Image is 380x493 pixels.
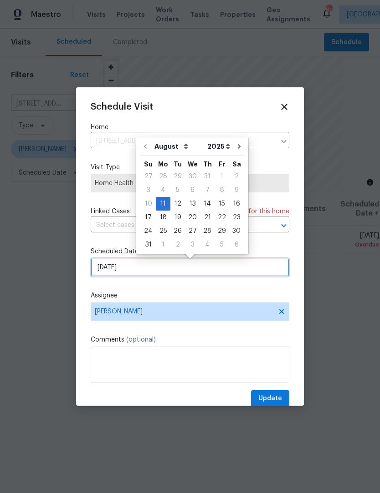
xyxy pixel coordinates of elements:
[156,197,170,210] div: 11
[215,238,229,252] div: Fri Sep 05 2025
[215,224,229,238] div: Fri Aug 29 2025
[174,161,182,167] abbr: Tuesday
[185,211,200,224] div: 20
[188,161,198,167] abbr: Wednesday
[91,102,153,111] span: Schedule Visit
[229,170,244,183] div: Sat Aug 02 2025
[229,238,244,251] div: 6
[139,137,152,156] button: Go to previous month
[229,225,244,237] div: 30
[170,211,185,224] div: Tue Aug 19 2025
[156,197,170,211] div: Mon Aug 11 2025
[126,337,156,343] span: (optional)
[185,183,200,197] div: Wed Aug 06 2025
[170,224,185,238] div: Tue Aug 26 2025
[141,197,156,210] div: 10
[156,225,170,237] div: 25
[229,197,244,210] div: 16
[185,170,200,183] div: 30
[170,225,185,237] div: 26
[144,161,153,167] abbr: Sunday
[185,238,200,251] div: 3
[152,140,205,153] select: Month
[156,224,170,238] div: Mon Aug 25 2025
[158,161,168,167] abbr: Monday
[251,390,289,407] button: Update
[141,183,156,197] div: Sun Aug 03 2025
[156,211,170,224] div: Mon Aug 18 2025
[170,197,185,211] div: Tue Aug 12 2025
[170,211,185,224] div: 19
[200,170,215,183] div: 31
[200,197,215,210] div: 14
[232,161,241,167] abbr: Saturday
[229,238,244,252] div: Sat Sep 06 2025
[141,211,156,224] div: 17
[156,238,170,251] div: 1
[219,161,225,167] abbr: Friday
[185,238,200,252] div: Wed Sep 03 2025
[229,211,244,224] div: 23
[229,224,244,238] div: Sat Aug 30 2025
[170,183,185,197] div: Tue Aug 05 2025
[185,211,200,224] div: Wed Aug 20 2025
[185,225,200,237] div: 27
[170,197,185,210] div: 12
[203,161,212,167] abbr: Thursday
[200,225,215,237] div: 28
[170,184,185,196] div: 5
[170,170,185,183] div: Tue Jul 29 2025
[141,184,156,196] div: 3
[277,219,290,232] button: Open
[185,184,200,196] div: 6
[91,291,289,300] label: Assignee
[141,197,156,211] div: Sun Aug 10 2025
[200,184,215,196] div: 7
[215,211,229,224] div: Fri Aug 22 2025
[156,211,170,224] div: 18
[156,184,170,196] div: 4
[229,197,244,211] div: Sat Aug 16 2025
[215,197,229,210] div: 15
[141,225,156,237] div: 24
[91,123,289,132] label: Home
[141,170,156,183] div: Sun Jul 27 2025
[215,211,229,224] div: 22
[185,170,200,183] div: Wed Jul 30 2025
[91,207,130,216] span: Linked Cases
[229,184,244,196] div: 9
[215,170,229,183] div: 1
[200,211,215,224] div: Thu Aug 21 2025
[258,393,282,404] span: Update
[170,238,185,251] div: 2
[215,184,229,196] div: 8
[215,197,229,211] div: Fri Aug 15 2025
[232,137,246,156] button: Go to next month
[279,102,289,112] span: Close
[215,238,229,251] div: 5
[156,170,170,183] div: Mon Jul 28 2025
[215,225,229,237] div: 29
[91,134,276,148] input: Enter in an address
[95,308,273,315] span: [PERSON_NAME]
[229,211,244,224] div: Sat Aug 23 2025
[200,211,215,224] div: 21
[185,197,200,211] div: Wed Aug 13 2025
[229,183,244,197] div: Sat Aug 09 2025
[170,238,185,252] div: Tue Sep 02 2025
[200,238,215,252] div: Thu Sep 04 2025
[141,211,156,224] div: Sun Aug 17 2025
[229,170,244,183] div: 2
[91,258,289,277] input: M/D/YYYY
[95,179,285,188] span: Home Health Checkup
[185,197,200,210] div: 13
[91,218,264,232] input: Select cases
[91,163,289,172] label: Visit Type
[141,170,156,183] div: 27
[156,238,170,252] div: Mon Sep 01 2025
[141,238,156,252] div: Sun Aug 31 2025
[141,224,156,238] div: Sun Aug 24 2025
[200,197,215,211] div: Thu Aug 14 2025
[156,183,170,197] div: Mon Aug 04 2025
[200,183,215,197] div: Thu Aug 07 2025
